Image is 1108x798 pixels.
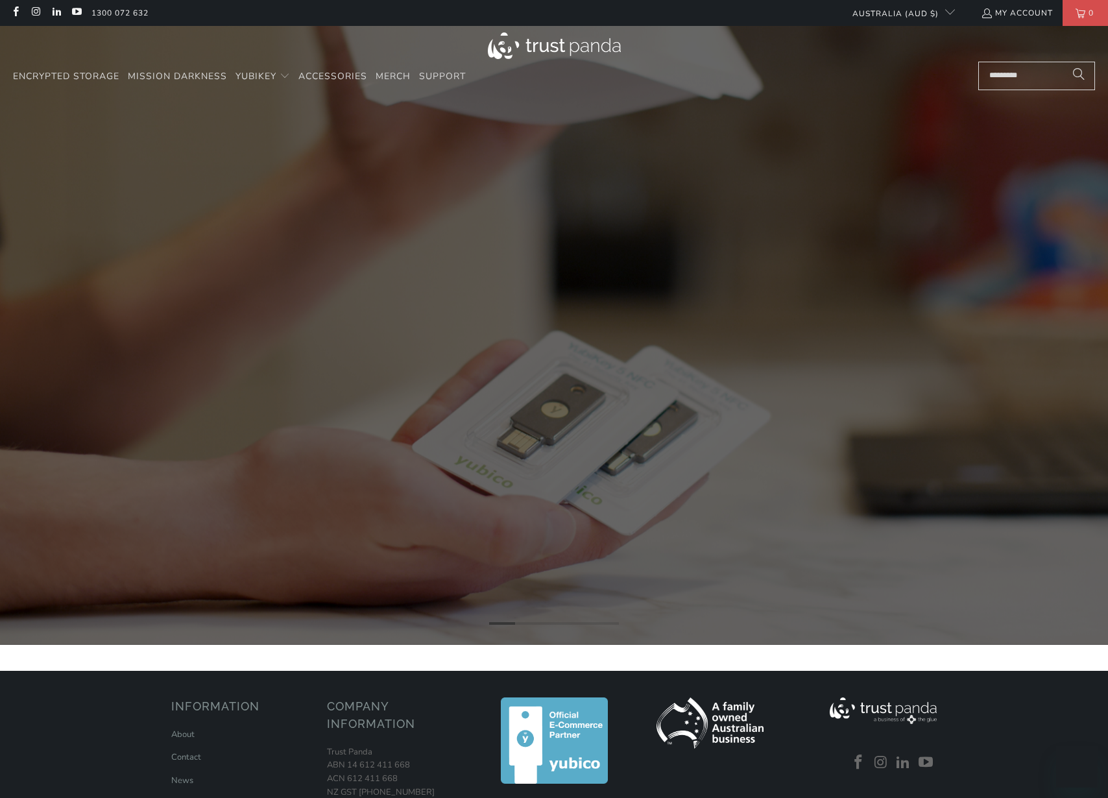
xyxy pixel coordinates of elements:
[376,62,411,92] a: Merch
[171,751,201,763] a: Contact
[171,729,195,740] a: About
[171,775,193,786] a: News
[298,70,367,82] span: Accessories
[10,8,21,18] a: Trust Panda Australia on Facebook
[235,70,276,82] span: YubiKey
[30,8,41,18] a: Trust Panda Australia on Instagram
[489,622,515,625] li: Page dot 1
[13,62,466,92] nav: Translation missing: en.navigation.header.main_nav
[849,755,868,771] a: Trust Panda Australia on Facebook
[567,622,593,625] li: Page dot 4
[71,8,82,18] a: Trust Panda Australia on YouTube
[515,622,541,625] li: Page dot 2
[419,62,466,92] a: Support
[298,62,367,92] a: Accessories
[376,70,411,82] span: Merch
[51,8,62,18] a: Trust Panda Australia on LinkedIn
[1056,746,1098,788] iframe: Button to launch messaging window
[978,62,1095,90] input: Search...
[13,62,119,92] a: Encrypted Storage
[13,70,119,82] span: Encrypted Storage
[981,6,1053,20] a: My Account
[894,755,913,771] a: Trust Panda Australia on LinkedIn
[916,755,935,771] a: Trust Panda Australia on YouTube
[871,755,891,771] a: Trust Panda Australia on Instagram
[419,70,466,82] span: Support
[593,622,619,625] li: Page dot 5
[1063,62,1095,90] button: Search
[235,62,290,92] summary: YubiKey
[128,70,227,82] span: Mission Darkness
[91,6,149,20] a: 1300 072 632
[541,622,567,625] li: Page dot 3
[128,62,227,92] a: Mission Darkness
[488,32,621,59] img: Trust Panda Australia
